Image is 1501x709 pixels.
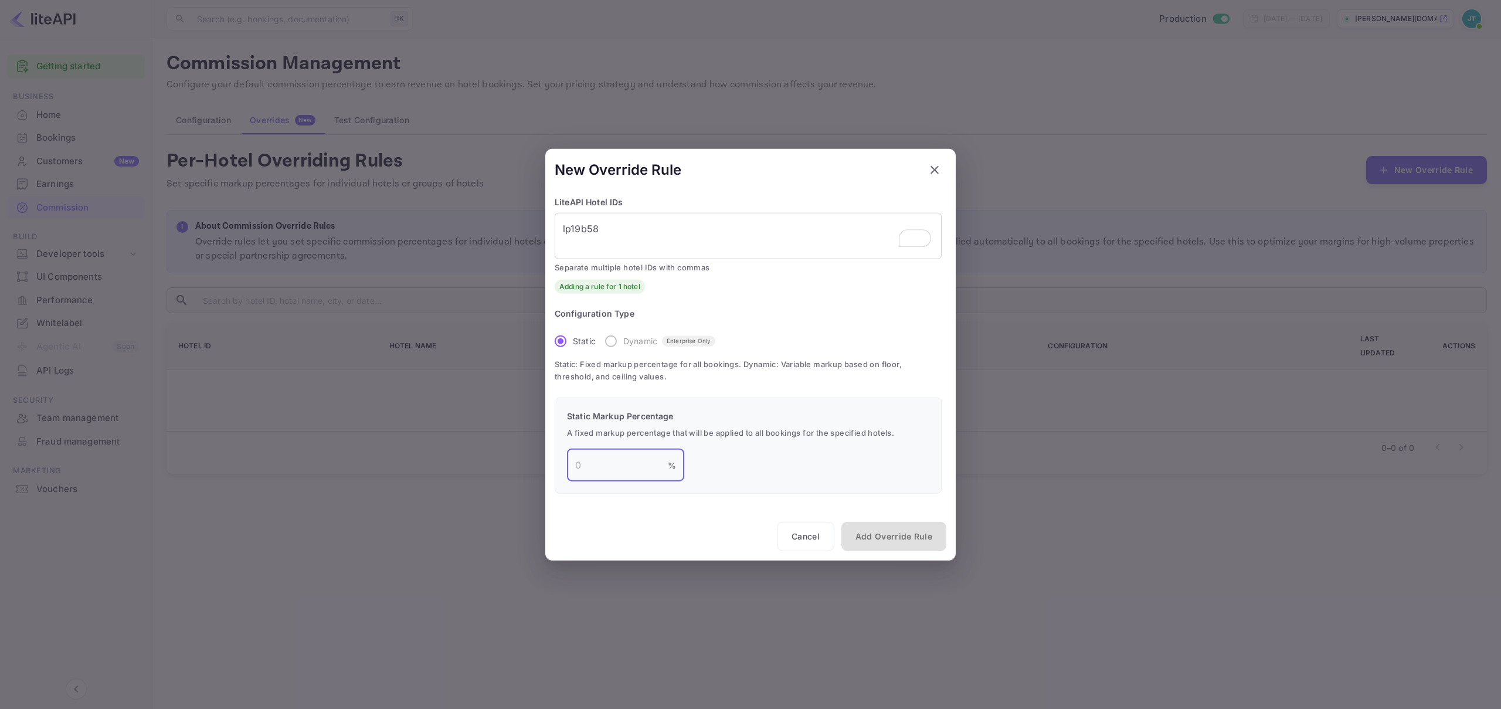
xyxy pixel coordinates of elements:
p: Dynamic [623,335,657,347]
textarea: To enrich screen reader interactions, please activate Accessibility in Grammarly extension settings [563,222,933,249]
span: Adding a rule for 1 hotel [555,281,645,291]
span: Enterprise Only [662,337,715,345]
span: Separate multiple hotel IDs with commas [555,261,942,274]
button: Cancel [777,522,834,551]
p: % [668,459,676,471]
legend: Configuration Type [555,307,634,319]
p: Static Markup Percentage [567,409,929,422]
h5: New Override Rule [555,160,681,179]
span: Static [573,335,596,347]
span: A fixed markup percentage that will be applied to all bookings for the specified hotels. [567,426,929,439]
input: 0 [567,449,668,481]
span: Static: Fixed markup percentage for all bookings. Dynamic: Variable markup based on floor, thresh... [555,358,942,383]
p: LiteAPI Hotel IDs [555,195,942,208]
